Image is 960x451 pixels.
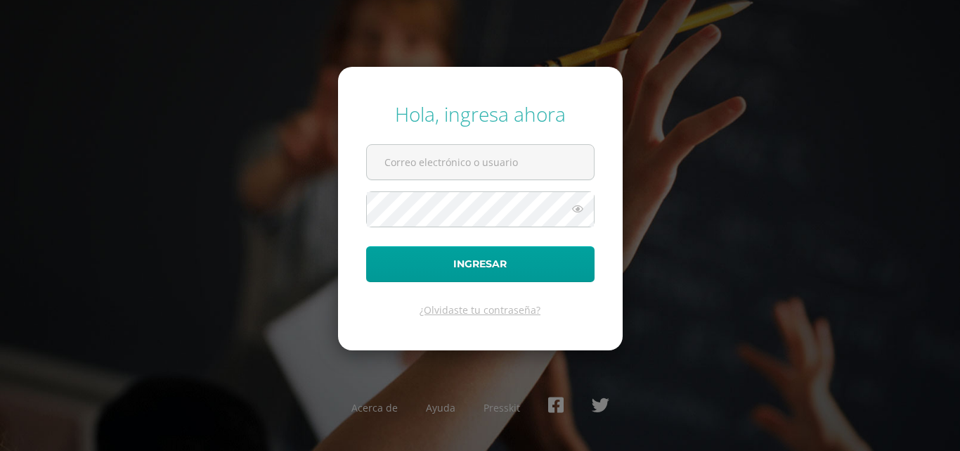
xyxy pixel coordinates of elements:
[367,145,594,179] input: Correo electrónico o usuario
[366,246,595,282] button: Ingresar
[351,401,398,414] a: Acerca de
[420,303,540,317] a: ¿Olvidaste tu contraseña?
[426,401,455,414] a: Ayuda
[484,401,520,414] a: Presskit
[366,101,595,127] div: Hola, ingresa ahora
